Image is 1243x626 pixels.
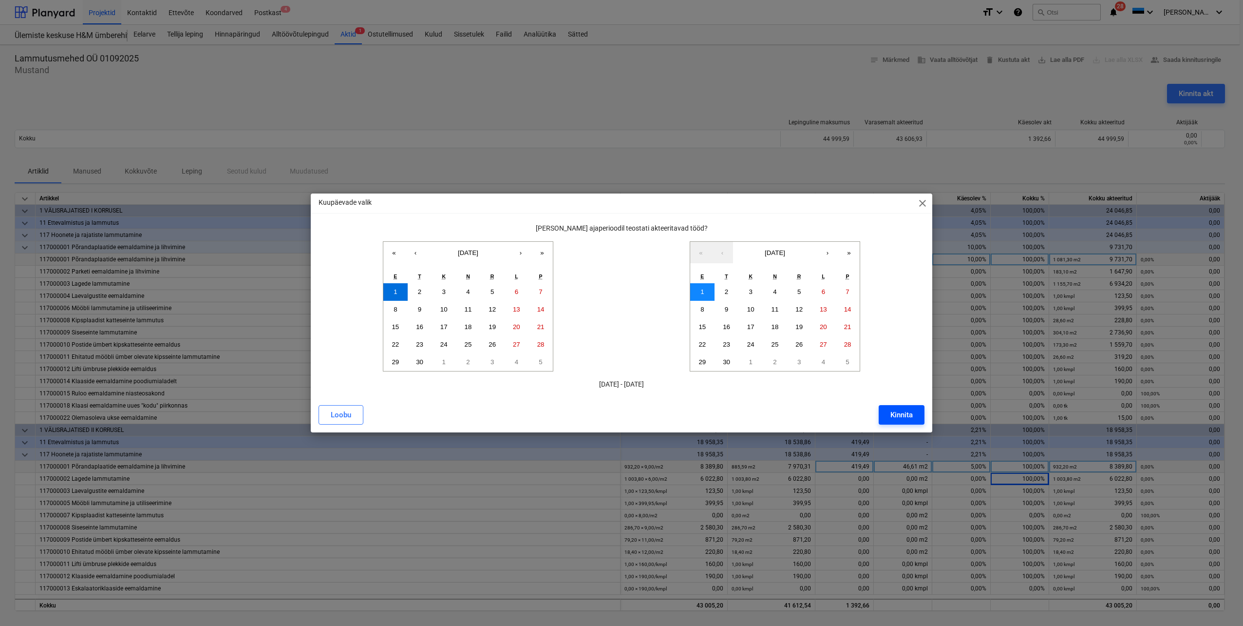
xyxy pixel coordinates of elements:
[490,288,494,295] abbr: 5. september 2025
[690,336,715,353] button: 22. september 2025
[392,323,399,331] abbr: 15. september 2025
[515,358,518,366] abbr: 4. oktoober 2025
[698,323,706,331] abbr: 15. september 2025
[442,274,446,279] abbr: kolmapäev
[773,274,777,279] abbr: neljapäev
[763,353,787,371] button: 2. oktoober 2025
[490,274,494,279] abbr: reede
[418,274,421,279] abbr: teisipäev
[795,323,803,331] abbr: 19. september 2025
[749,358,753,366] abbr: 1. oktoober 2025
[442,358,446,366] abbr: 1. oktoober 2025
[690,283,715,301] button: 1. september 2025
[723,323,730,331] abbr: 16. september 2025
[505,336,529,353] button: 27. september 2025
[416,358,423,366] abbr: 30. september 2025
[773,288,776,295] abbr: 4. september 2025
[835,353,860,371] button: 5. oktoober 2025
[890,409,913,421] div: Kinnita
[749,274,753,279] abbr: kolmapäev
[811,283,836,301] button: 6. september 2025
[690,301,715,318] button: 8. september 2025
[772,323,779,331] abbr: 18. september 2025
[394,306,397,313] abbr: 8. september 2025
[440,341,448,348] abbr: 24. september 2025
[844,306,851,313] abbr: 14. september 2025
[690,353,715,371] button: 29. september 2025
[712,242,733,263] button: ‹
[787,353,811,371] button: 3. oktoober 2025
[465,306,472,313] abbr: 11. september 2025
[505,353,529,371] button: 4. oktoober 2025
[817,242,838,263] button: ›
[528,301,553,318] button: 14. september 2025
[725,306,728,313] abbr: 9. september 2025
[797,274,801,279] abbr: reede
[820,341,827,348] abbr: 27. september 2025
[440,323,448,331] abbr: 17. september 2025
[480,283,505,301] button: 5. september 2025
[456,283,480,301] button: 4. september 2025
[515,288,518,295] abbr: 6. september 2025
[432,283,456,301] button: 3. september 2025
[432,318,456,336] button: 17. september 2025
[490,358,494,366] abbr: 3. oktoober 2025
[715,353,739,371] button: 30. september 2025
[505,283,529,301] button: 6. september 2025
[835,318,860,336] button: 21. september 2025
[772,306,779,313] abbr: 11. september 2025
[513,306,520,313] abbr: 13. september 2025
[418,288,421,295] abbr: 2. september 2025
[715,301,739,318] button: 9. september 2025
[537,341,545,348] abbr: 28. september 2025
[510,242,531,263] button: ›
[700,288,704,295] abbr: 1. september 2025
[440,306,448,313] abbr: 10. september 2025
[795,341,803,348] abbr: 26. september 2025
[392,358,399,366] abbr: 29. september 2025
[418,306,421,313] abbr: 9. september 2025
[528,336,553,353] button: 28. september 2025
[432,301,456,318] button: 10. september 2025
[531,242,553,263] button: »
[489,306,496,313] abbr: 12. september 2025
[528,318,553,336] button: 21. september 2025
[480,336,505,353] button: 26. september 2025
[773,358,776,366] abbr: 2. oktoober 2025
[383,283,408,301] button: 1. september 2025
[747,341,754,348] abbr: 24. september 2025
[319,223,924,234] p: [PERSON_NAME] ajaperioodil teostati akteeritavad tööd?
[383,301,408,318] button: 8. september 2025
[811,301,836,318] button: 13. september 2025
[820,306,827,313] abbr: 13. september 2025
[747,323,754,331] abbr: 17. september 2025
[537,306,545,313] abbr: 14. september 2025
[515,274,518,279] abbr: laupäev
[392,341,399,348] abbr: 22. september 2025
[539,358,542,366] abbr: 5. oktoober 2025
[787,318,811,336] button: 19. september 2025
[733,242,817,263] button: [DATE]
[489,341,496,348] abbr: 26. september 2025
[690,242,712,263] button: «
[738,353,763,371] button: 1. oktoober 2025
[844,341,851,348] abbr: 28. september 2025
[787,301,811,318] button: 12. september 2025
[772,341,779,348] abbr: 25. september 2025
[835,336,860,353] button: 28. september 2025
[528,353,553,371] button: 5. oktoober 2025
[700,306,704,313] abbr: 8. september 2025
[700,274,704,279] abbr: esmaspäev
[738,301,763,318] button: 10. september 2025
[408,336,432,353] button: 23. september 2025
[319,405,363,425] button: Loobu
[416,323,423,331] abbr: 16. september 2025
[513,323,520,331] abbr: 20. september 2025
[797,358,801,366] abbr: 3. oktoober 2025
[442,288,446,295] abbr: 3. september 2025
[408,353,432,371] button: 30. september 2025
[749,288,753,295] abbr: 3. september 2025
[416,341,423,348] abbr: 23. september 2025
[489,323,496,331] abbr: 19. september 2025
[747,306,754,313] abbr: 10. september 2025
